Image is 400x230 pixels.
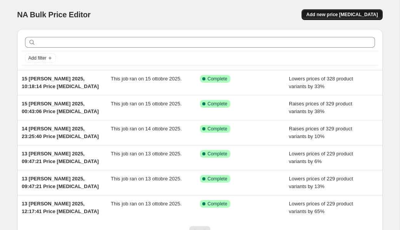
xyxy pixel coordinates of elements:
[22,201,99,214] span: 13 [PERSON_NAME] 2025, 12:17:41 Price [MEDICAL_DATA]
[111,101,182,107] span: This job ran on 15 ottobre 2025.
[111,201,182,207] span: This job ran on 13 ottobre 2025.
[289,176,353,189] span: Lowers prices of 229 product variants by 13%
[289,101,352,114] span: Raises prices of 329 product variants by 38%
[111,151,182,157] span: This job ran on 13 ottobre 2025.
[25,53,56,63] button: Add filter
[289,76,353,89] span: Lowers prices of 328 product variants by 33%
[111,176,182,182] span: This job ran on 13 ottobre 2025.
[22,76,99,89] span: 15 [PERSON_NAME] 2025, 10:18:14 Price [MEDICAL_DATA]
[17,10,91,19] span: NA Bulk Price Editor
[22,101,99,114] span: 15 [PERSON_NAME] 2025, 00:43:06 Price [MEDICAL_DATA]
[111,126,182,132] span: This job ran on 14 ottobre 2025.
[302,9,382,20] button: Add new price [MEDICAL_DATA]
[28,55,47,61] span: Add filter
[289,151,353,164] span: Lowers prices of 229 product variants by 6%
[208,201,227,207] span: Complete
[306,12,378,18] span: Add new price [MEDICAL_DATA]
[208,101,227,107] span: Complete
[111,76,182,82] span: This job ran on 15 ottobre 2025.
[208,126,227,132] span: Complete
[208,151,227,157] span: Complete
[289,126,352,139] span: Raises prices of 329 product variants by 10%
[22,126,99,139] span: 14 [PERSON_NAME] 2025, 23:25:40 Price [MEDICAL_DATA]
[208,176,227,182] span: Complete
[22,176,99,189] span: 13 [PERSON_NAME] 2025, 09:47:21 Price [MEDICAL_DATA]
[289,201,353,214] span: Lowers prices of 229 product variants by 65%
[208,76,227,82] span: Complete
[22,151,99,164] span: 13 [PERSON_NAME] 2025, 09:47:21 Price [MEDICAL_DATA]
